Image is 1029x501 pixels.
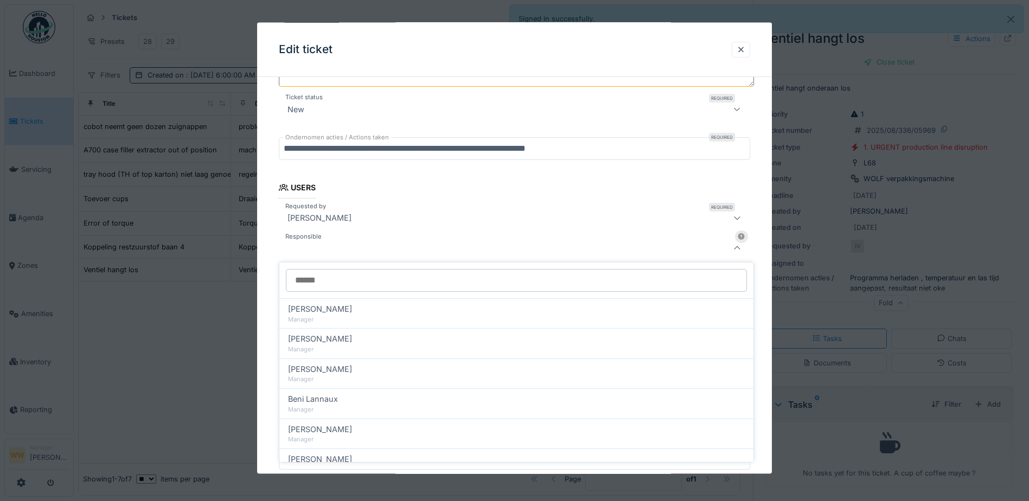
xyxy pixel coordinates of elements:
[288,405,745,414] div: Manager
[709,202,735,211] div: Required
[283,473,308,482] label: Priority
[288,393,338,405] span: Beni Lannaux
[288,423,352,435] span: [PERSON_NAME]
[283,93,325,102] label: Ticket status
[288,453,352,465] span: [PERSON_NAME]
[288,435,745,444] div: Manager
[288,363,352,375] span: [PERSON_NAME]
[288,345,745,354] div: Manager
[288,333,352,345] span: [PERSON_NAME]
[288,375,745,384] div: Manager
[283,211,356,224] div: [PERSON_NAME]
[288,315,745,324] div: Manager
[283,133,391,142] label: Ondernomen acties / Actions taken
[279,179,316,198] div: Users
[709,133,735,142] div: Required
[279,43,333,56] h3: Edit ticket
[709,94,735,102] div: Required
[283,201,328,210] label: Requested by
[288,303,352,315] span: [PERSON_NAME]
[283,232,324,241] label: Responsible
[283,102,309,115] div: New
